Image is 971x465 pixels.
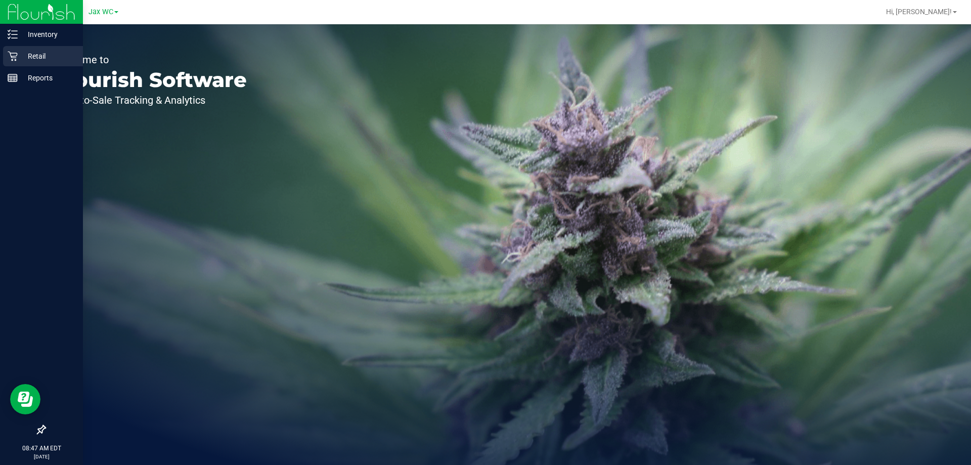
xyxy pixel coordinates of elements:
[18,50,78,62] p: Retail
[18,72,78,84] p: Reports
[18,28,78,40] p: Inventory
[8,73,18,83] inline-svg: Reports
[886,8,952,16] span: Hi, [PERSON_NAME]!
[5,444,78,453] p: 08:47 AM EDT
[55,95,247,105] p: Seed-to-Sale Tracking & Analytics
[55,55,247,65] p: Welcome to
[55,70,247,90] p: Flourish Software
[5,453,78,460] p: [DATE]
[8,51,18,61] inline-svg: Retail
[10,384,40,414] iframe: Resource center
[8,29,18,39] inline-svg: Inventory
[89,8,113,16] span: Jax WC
